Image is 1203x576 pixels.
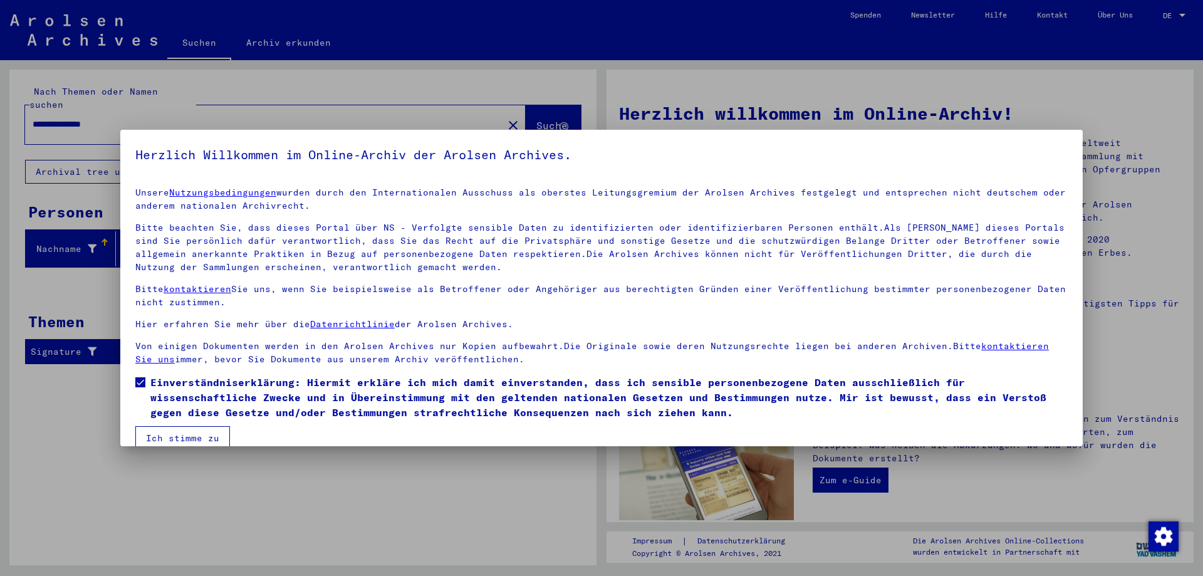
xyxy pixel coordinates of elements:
a: Nutzungsbedingungen [169,187,276,198]
p: Bitte beachten Sie, dass dieses Portal über NS - Verfolgte sensible Daten zu identifizierten oder... [135,221,1068,274]
a: kontaktieren [164,283,231,295]
p: Hier erfahren Sie mehr über die der Arolsen Archives. [135,318,1068,331]
div: Zustimmung ändern [1148,521,1178,551]
button: Ich stimme zu [135,426,230,450]
p: Von einigen Dokumenten werden in den Arolsen Archives nur Kopien aufbewahrt.Die Originale sowie d... [135,340,1068,366]
p: Bitte Sie uns, wenn Sie beispielsweise als Betroffener oder Angehöriger aus berechtigten Gründen ... [135,283,1068,309]
h5: Herzlich Willkommen im Online-Archiv der Arolsen Archives. [135,145,1068,165]
a: Datenrichtlinie [310,318,395,330]
img: Zustimmung ändern [1148,521,1179,552]
span: Einverständniserklärung: Hiermit erkläre ich mich damit einverstanden, dass ich sensible personen... [150,375,1068,420]
p: Unsere wurden durch den Internationalen Ausschuss als oberstes Leitungsgremium der Arolsen Archiv... [135,186,1068,212]
a: kontaktieren Sie uns [135,340,1049,365]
